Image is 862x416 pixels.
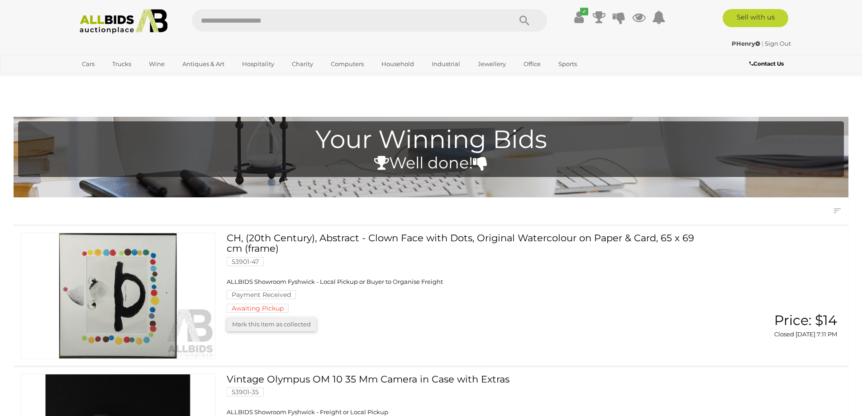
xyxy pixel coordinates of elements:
span: Price: $14 [774,312,837,329]
img: Allbids.com.au [75,9,173,34]
button: Search [502,9,547,32]
span: | [762,40,763,47]
a: Trucks [106,57,137,72]
a: Jewellery [472,57,512,72]
a: Computers [325,57,370,72]
a: [GEOGRAPHIC_DATA] [76,72,152,86]
h4: Well done! [23,154,839,172]
i: ✔ [580,8,588,15]
a: Cars [76,57,100,72]
a: Price: $14 Closed [DATE] 7:11 PM [716,313,839,339]
a: Charity [286,57,319,72]
a: Office [518,57,547,72]
a: Sell with us [723,9,788,27]
a: Hospitality [236,57,280,72]
strong: PHenry [732,40,760,47]
b: Contact Us [749,60,784,67]
h1: Your Winning Bids [23,126,839,153]
a: ✔ [572,9,586,25]
a: CH, (20th Century), Abstract - Clown Face with Dots, Original Watercolour on Paper & Card, 65 x 6... [233,233,702,313]
a: Sign Out [765,40,791,47]
a: Contact Us [749,59,786,69]
a: Household [376,57,420,72]
a: PHenry [732,40,762,47]
button: Mark this item as collected [227,317,316,331]
a: Industrial [426,57,466,72]
a: Antiques & Art [176,57,230,72]
a: Sports [552,57,583,72]
a: Wine [143,57,171,72]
